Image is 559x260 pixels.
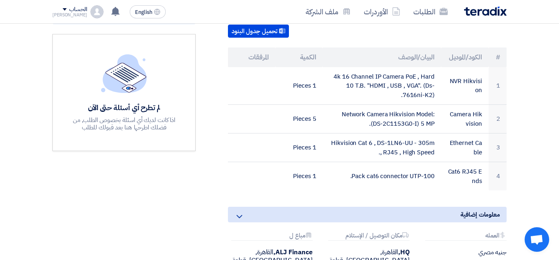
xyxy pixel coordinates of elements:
[322,105,441,133] td: Network Camera Hikvision Model: (DS-2C1153G0-I) 5 MP.
[489,162,507,191] td: 4
[228,47,275,67] th: المرفقات
[275,133,323,162] td: 1 Pieces
[231,232,313,241] div: مباع ل
[52,13,87,17] div: [PERSON_NAME]
[275,162,323,191] td: 1 Pieces
[441,162,489,191] td: Cat6 RJ45 Ends
[275,67,323,105] td: 1 Pieces
[135,9,152,15] span: English
[322,47,441,67] th: البيان/الوصف
[460,210,500,219] span: معلومات إضافية
[275,47,323,67] th: الكمية
[398,247,410,257] b: HQ,
[64,103,184,112] div: لم تطرح أي أسئلة حتى الآن
[525,227,549,252] a: Open chat
[464,7,507,16] img: Teradix logo
[299,2,357,21] a: ملف الشركة
[441,105,489,133] td: Camera Hikvision
[425,232,507,241] div: العمله
[322,162,441,191] td: 100-Pack cat6 connector UTP.
[273,247,313,257] b: ALJ Finance,
[357,2,407,21] a: الأوردرات
[130,5,166,18] button: English
[441,133,489,162] td: Ethernet Cable
[407,2,454,21] a: الطلبات
[322,67,441,105] td: 4k 16 Channel IP Camera PoE , Hard 10 T.B. "HDMI , USB , VGA". (Ds-7616ni-K2).
[90,5,104,18] img: profile_test.png
[328,232,410,241] div: مكان التوصيل / الإستلام
[422,248,507,256] div: جنيه مصري
[489,67,507,105] td: 1
[228,25,289,38] button: تحميل جدول البنود
[489,47,507,67] th: #
[64,116,184,131] div: اذا كانت لديك أي اسئلة بخصوص الطلب, من فضلك اطرحها هنا بعد قبولك للطلب
[275,105,323,133] td: 5 Pieces
[441,67,489,105] td: NVR Hikvision
[101,54,147,93] img: empty_state_list.svg
[489,105,507,133] td: 2
[489,133,507,162] td: 3
[322,133,441,162] td: Hikvision Cat 6 , DS-1LN6-UU - 305m , RJ45 , High Speed.
[69,6,87,13] div: الحساب
[441,47,489,67] th: الكود/الموديل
